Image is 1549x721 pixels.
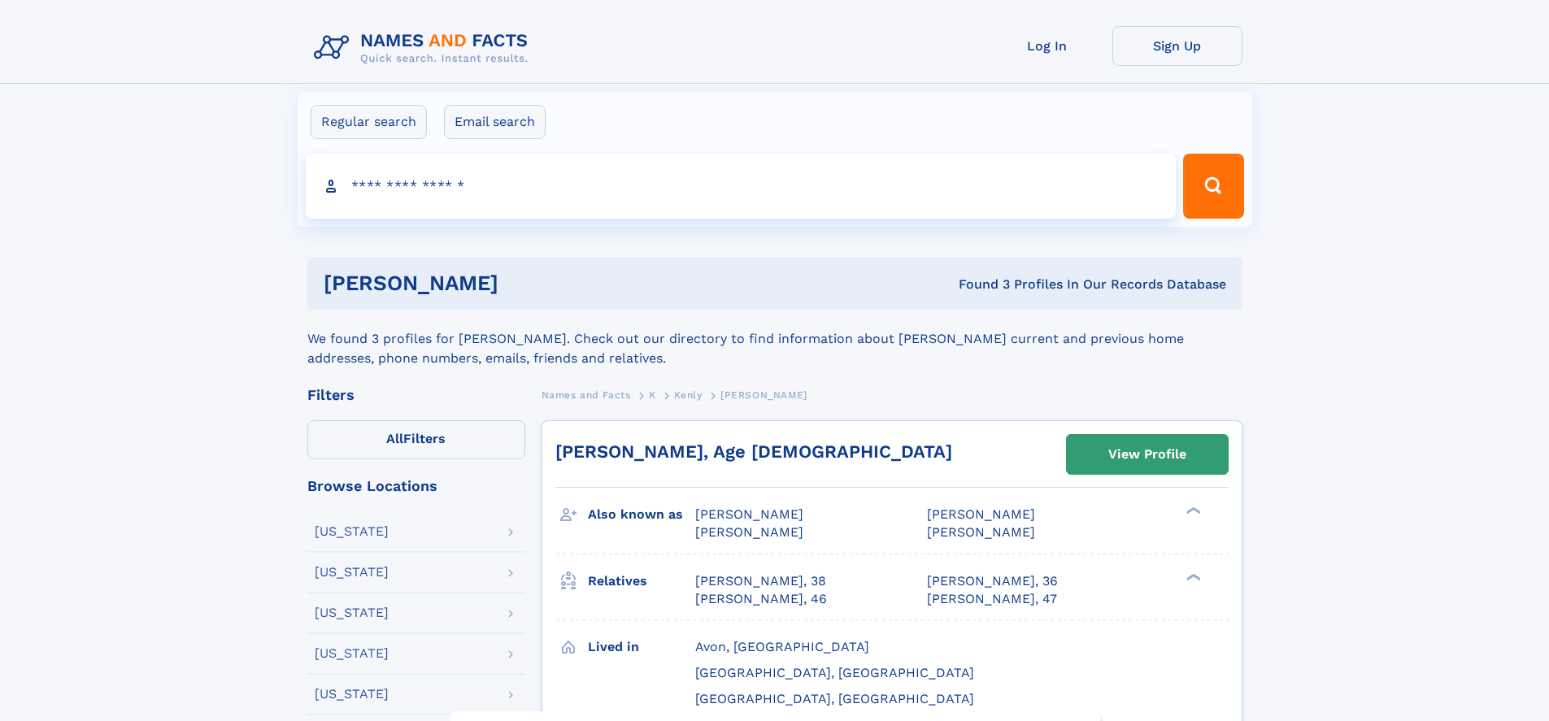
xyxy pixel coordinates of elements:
[1067,435,1228,474] a: View Profile
[315,525,389,538] div: [US_STATE]
[927,524,1035,540] span: [PERSON_NAME]
[1182,571,1202,582] div: ❯
[315,606,389,619] div: [US_STATE]
[695,524,803,540] span: [PERSON_NAME]
[588,567,695,595] h3: Relatives
[720,389,807,401] span: [PERSON_NAME]
[311,105,427,139] label: Regular search
[315,688,389,701] div: [US_STATE]
[315,566,389,579] div: [US_STATE]
[674,389,702,401] span: Kenly
[1112,26,1242,66] a: Sign Up
[555,441,952,462] a: [PERSON_NAME], Age [DEMOGRAPHIC_DATA]
[306,154,1177,219] input: search input
[307,310,1242,368] div: We found 3 profiles for [PERSON_NAME]. Check out our directory to find information about [PERSON_...
[307,26,542,70] img: Logo Names and Facts
[588,633,695,661] h3: Lived in
[982,26,1112,66] a: Log In
[307,479,525,493] div: Browse Locations
[649,389,656,401] span: K
[542,384,631,405] a: Names and Facts
[674,384,702,405] a: Kenly
[588,501,695,528] h3: Also known as
[729,276,1226,293] div: Found 3 Profiles In Our Records Database
[695,572,826,590] a: [PERSON_NAME], 38
[386,431,403,446] span: All
[695,639,869,654] span: Avon, [GEOGRAPHIC_DATA]
[927,572,1058,590] a: [PERSON_NAME], 36
[1183,154,1243,219] button: Search Button
[1182,506,1202,516] div: ❯
[315,647,389,660] div: [US_STATE]
[695,506,803,522] span: [PERSON_NAME]
[927,506,1035,522] span: [PERSON_NAME]
[307,420,525,459] label: Filters
[1108,436,1186,473] div: View Profile
[324,273,729,293] h1: [PERSON_NAME]
[927,590,1057,608] a: [PERSON_NAME], 47
[307,388,525,402] div: Filters
[649,384,656,405] a: K
[444,105,546,139] label: Email search
[695,665,974,680] span: [GEOGRAPHIC_DATA], [GEOGRAPHIC_DATA]
[695,590,827,608] a: [PERSON_NAME], 46
[695,691,974,706] span: [GEOGRAPHIC_DATA], [GEOGRAPHIC_DATA]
